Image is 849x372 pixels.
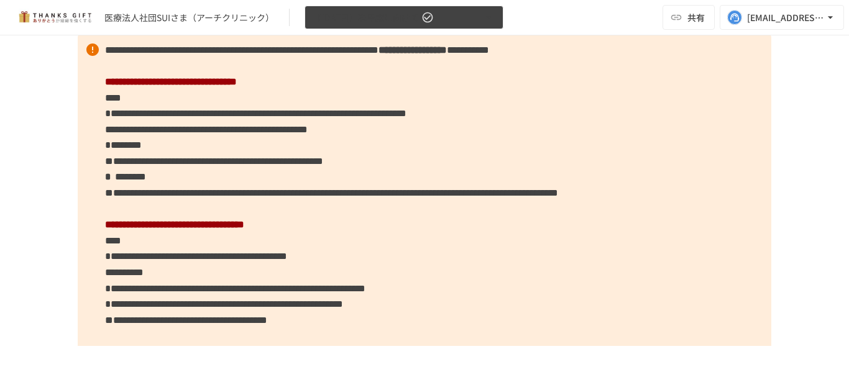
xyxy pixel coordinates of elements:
div: [EMAIL_ADDRESS][DOMAIN_NAME] [747,10,824,25]
button: 【[DATE]】次年度に向けて [305,6,503,30]
div: 医療法人社団SUIさま（アーチクリニック） [104,11,274,24]
button: [EMAIL_ADDRESS][DOMAIN_NAME] [720,5,844,30]
img: mMP1OxWUAhQbsRWCurg7vIHe5HqDpP7qZo7fRoNLXQh [15,7,94,27]
button: 共有 [663,5,715,30]
span: 【[DATE]】次年度に向けて [313,10,419,25]
span: 共有 [687,11,705,24]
